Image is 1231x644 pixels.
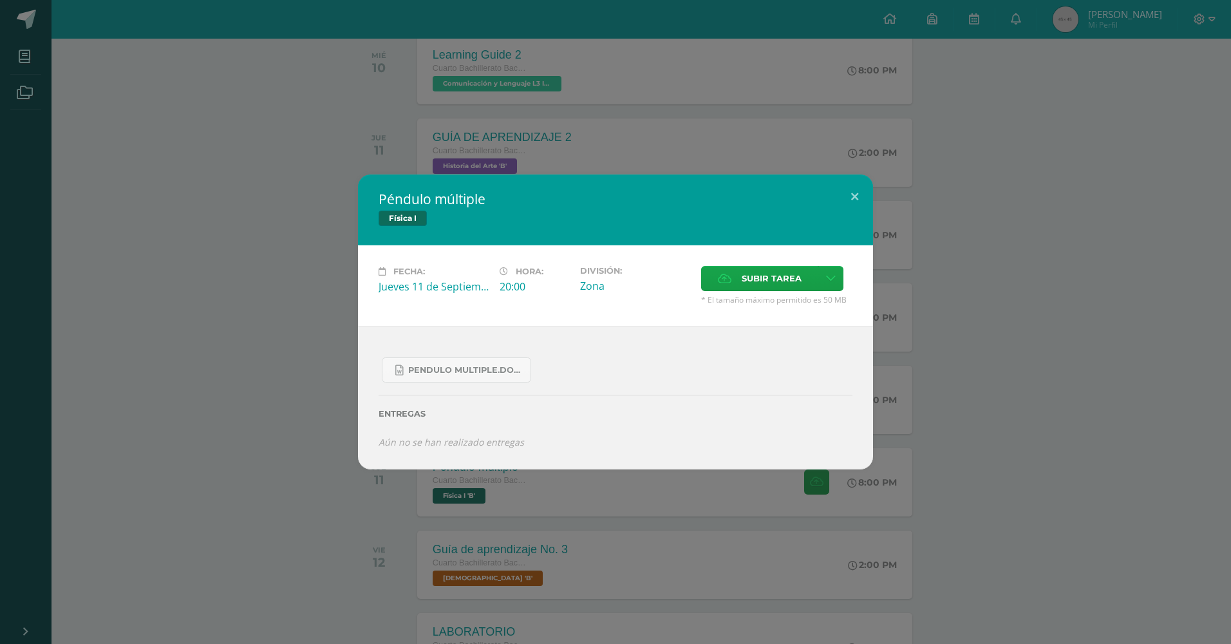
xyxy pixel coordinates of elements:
[516,267,543,276] span: Hora:
[393,267,425,276] span: Fecha:
[379,211,427,226] span: Física I
[379,436,524,448] i: Aún no se han realizado entregas
[742,267,802,290] span: Subir tarea
[836,175,873,218] button: Close (Esc)
[379,190,852,208] h2: Péndulo múltiple
[379,279,489,294] div: Jueves 11 de Septiembre
[580,279,691,293] div: Zona
[382,357,531,383] a: Pendulo multiple.docx
[379,409,852,419] label: Entregas
[580,266,691,276] label: División:
[408,365,524,375] span: Pendulo multiple.docx
[500,279,570,294] div: 20:00
[701,294,852,305] span: * El tamaño máximo permitido es 50 MB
